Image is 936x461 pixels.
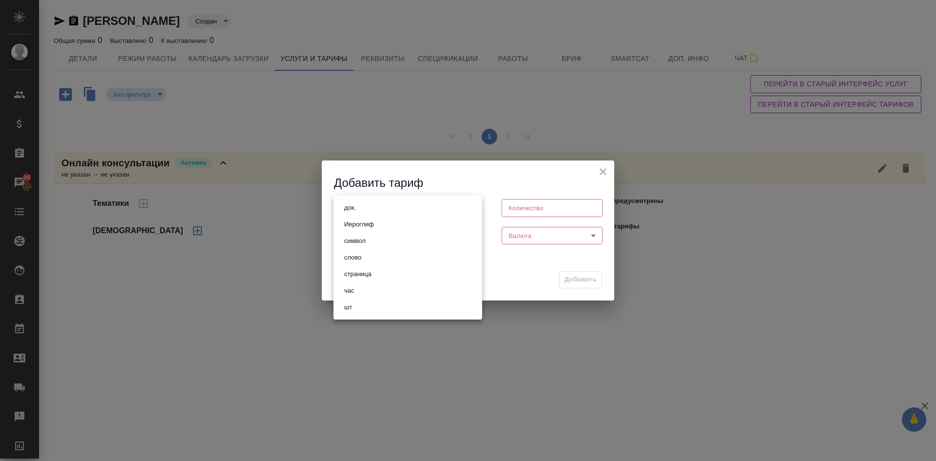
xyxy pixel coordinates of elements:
[341,236,369,246] button: символ
[341,252,364,263] button: слово
[341,269,374,280] button: страница
[341,302,355,313] button: шт
[341,202,359,213] button: док.
[341,285,357,296] button: час
[341,219,377,230] button: Иероглиф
